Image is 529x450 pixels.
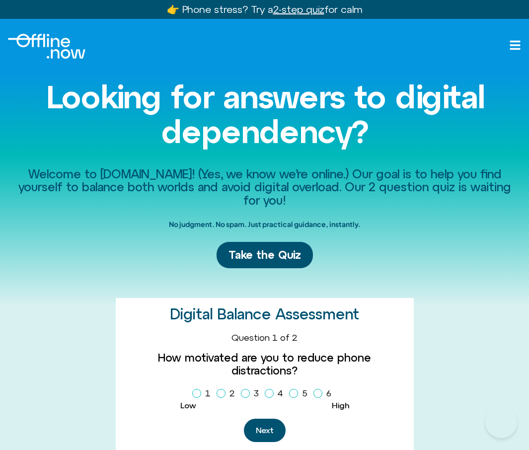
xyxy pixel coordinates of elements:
label: 3 [241,385,263,402]
h1: Looking for answers to digital dependency? [12,79,517,150]
img: Offline.Now logo in white. Text of the words offline.now with a line going through the "O" [8,34,85,59]
h2: Digital Balance Assessment [170,306,359,322]
a: Open menu [509,39,521,51]
label: How motivated are you to reduce phone distractions? [124,351,406,377]
label: 5 [289,385,311,402]
div: Question 1 of 2 [124,332,406,343]
div: Logo [8,34,85,59]
label: 2 [217,385,239,402]
a: Take the Quiz [217,242,313,268]
u: 2-step quiz [273,3,324,15]
h2: Welcome to [DOMAIN_NAME]! (Yes, we know we’re online.) Our goal is to help you find yourself to b... [12,167,517,207]
label: 4 [265,385,287,402]
iframe: Botpress [485,406,517,438]
span: Take the Quiz [228,248,301,262]
h2: No judgment. No spam. Just practical guidance, instantly. [169,217,361,232]
label: 1 [192,385,215,402]
label: 6 [313,385,335,402]
a: 👉 Phone stress? Try a2-step quizfor calm [167,3,363,15]
form: Homepage Sign Up [124,332,406,442]
span: Low [180,401,196,410]
button: Next [244,419,286,442]
span: High [332,401,349,410]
